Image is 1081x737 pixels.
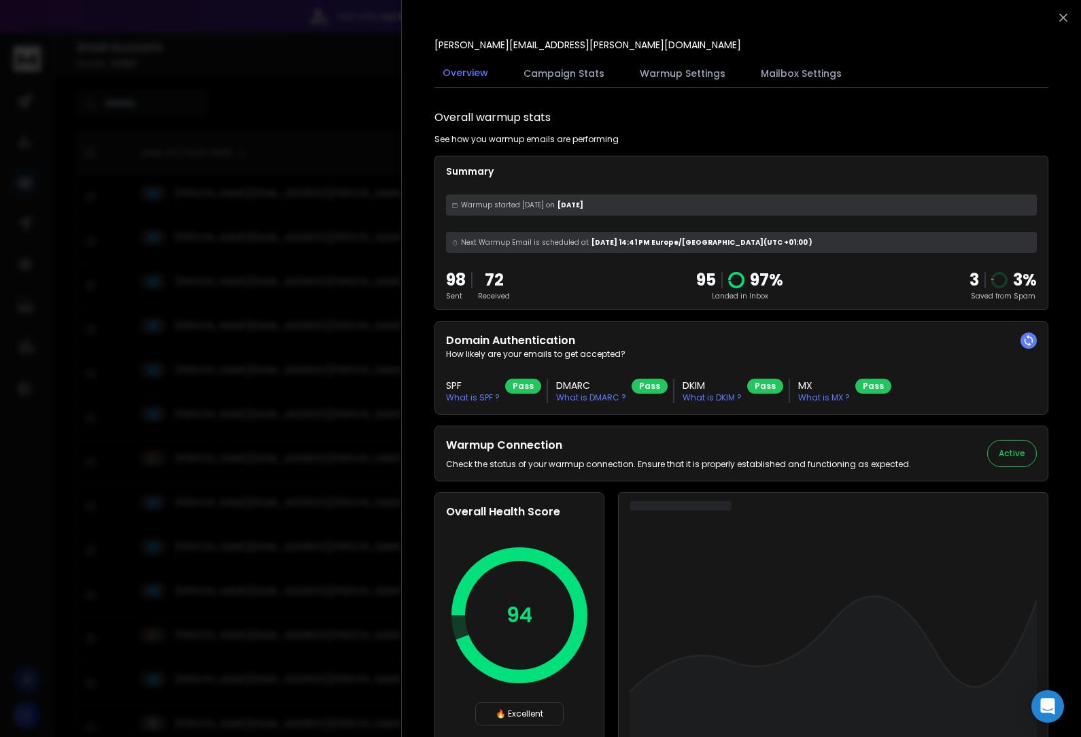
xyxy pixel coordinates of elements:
[478,269,510,291] p: 72
[446,332,1037,349] h2: Domain Authentication
[446,232,1037,253] div: [DATE] 14:41 PM Europe/[GEOGRAPHIC_DATA] (UTC +01:00 )
[683,379,742,392] h3: DKIM
[461,200,555,210] span: Warmup started [DATE] on
[446,504,593,520] h2: Overall Health Score
[970,291,1037,301] p: Saved from Spam
[446,379,500,392] h3: SPF
[446,165,1037,178] p: Summary
[747,379,783,394] div: Pass
[475,702,564,725] div: 🔥 Excellent
[446,459,911,470] p: Check the status of your warmup connection. Ensure that it is properly established and functionin...
[434,38,741,52] p: [PERSON_NAME][EMAIL_ADDRESS][PERSON_NAME][DOMAIN_NAME]
[696,291,783,301] p: Landed in Inbox
[446,349,1037,360] p: How likely are your emails to get accepted?
[505,379,541,394] div: Pass
[683,392,742,403] p: What is DKIM ?
[855,379,891,394] div: Pass
[798,379,850,392] h3: MX
[446,269,466,291] p: 98
[753,58,850,88] button: Mailbox Settings
[632,379,668,394] div: Pass
[507,603,532,628] p: 94
[446,392,500,403] p: What is SPF ?
[987,440,1037,467] button: Active
[556,392,626,403] p: What is DMARC ?
[446,291,466,301] p: Sent
[446,437,911,453] h2: Warmup Connection
[970,269,979,291] strong: 3
[434,134,619,145] p: See how you warmup emails are performing
[515,58,613,88] button: Campaign Stats
[478,291,510,301] p: Received
[556,379,626,392] h3: DMARC
[1031,690,1064,723] div: Open Intercom Messenger
[434,109,551,126] h1: Overall warmup stats
[446,194,1037,216] div: [DATE]
[696,269,716,291] p: 95
[632,58,734,88] button: Warmup Settings
[1013,269,1037,291] p: 3 %
[798,392,850,403] p: What is MX ?
[434,58,496,89] button: Overview
[750,269,783,291] p: 97 %
[461,237,589,247] span: Next Warmup Email is scheduled at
